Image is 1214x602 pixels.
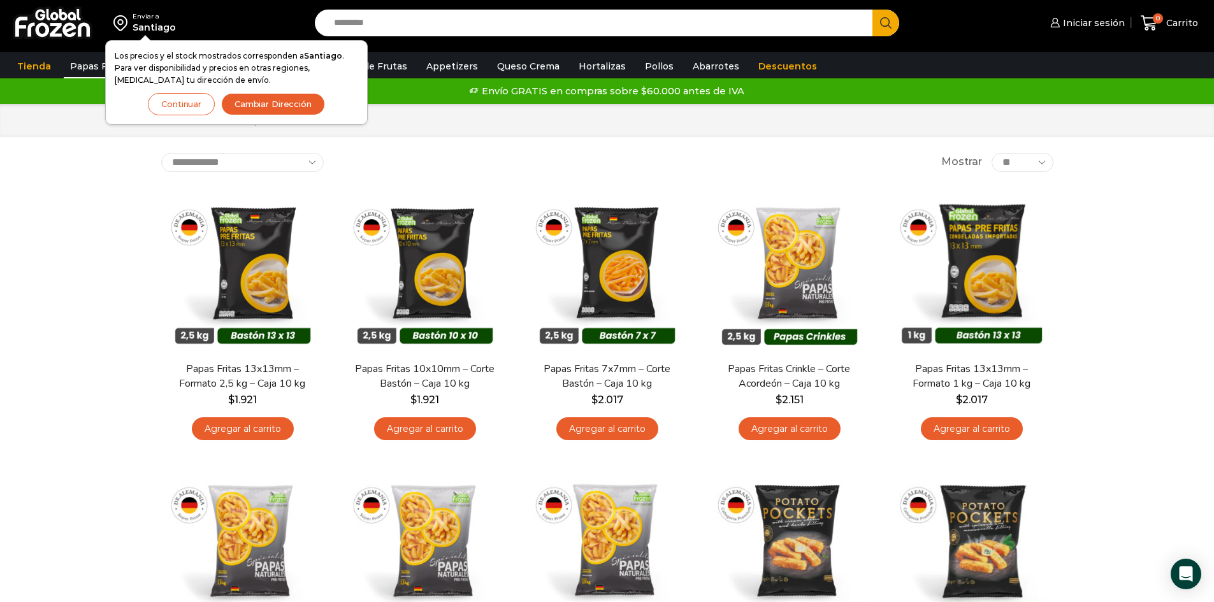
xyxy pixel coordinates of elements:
div: Enviar a [133,12,176,21]
span: $ [228,394,235,406]
span: Mostrar [941,155,982,169]
a: Queso Crema [491,54,566,78]
a: Agregar al carrito: “Papas Fritas 7x7mm - Corte Bastón - Caja 10 kg” [556,417,658,441]
a: Agregar al carrito: “Papas Fritas 13x13mm - Formato 2,5 kg - Caja 10 kg” [192,417,294,441]
bdi: 2.017 [591,394,623,406]
bdi: 2.017 [956,394,988,406]
span: Carrito [1163,17,1198,29]
a: Pollos [639,54,680,78]
a: Papas Fritas 7x7mm – Corte Bastón – Caja 10 kg [533,362,680,391]
a: Agregar al carrito: “Papas Fritas 10x10mm - Corte Bastón - Caja 10 kg” [374,417,476,441]
a: Papas Fritas 13x13mm – Formato 2,5 kg – Caja 10 kg [169,362,315,391]
span: $ [591,394,598,406]
strong: Santiago [304,51,342,61]
a: Agregar al carrito: “Papas Fritas 13x13mm - Formato 1 kg - Caja 10 kg” [921,417,1023,441]
button: Continuar [148,93,215,115]
bdi: 1.921 [410,394,439,406]
a: Appetizers [420,54,484,78]
a: Papas Fritas [64,54,134,78]
a: Tienda [11,54,57,78]
a: Papas Fritas Crinkle – Corte Acordeón – Caja 10 kg [716,362,862,391]
a: Pulpa de Frutas [328,54,414,78]
bdi: 2.151 [776,394,804,406]
select: Pedido de la tienda [161,153,324,172]
a: Descuentos [752,54,823,78]
span: $ [956,394,962,406]
p: Los precios y el stock mostrados corresponden a . Para ver disponibilidad y precios en otras regi... [115,50,358,87]
a: Papas Fritas 10x10mm – Corte Bastón – Caja 10 kg [351,362,498,391]
a: Iniciar sesión [1047,10,1125,36]
span: $ [410,394,417,406]
a: Abarrotes [686,54,746,78]
img: address-field-icon.svg [113,12,133,34]
a: Papas Fritas 13x13mm – Formato 1 kg – Caja 10 kg [898,362,1044,391]
span: 0 [1153,13,1163,24]
span: $ [776,394,782,406]
button: Search button [872,10,899,36]
a: Hortalizas [572,54,632,78]
div: Open Intercom Messenger [1171,559,1201,589]
button: Cambiar Dirección [221,93,325,115]
a: Agregar al carrito: “Papas Fritas Crinkle - Corte Acordeón - Caja 10 kg” [739,417,841,441]
bdi: 1.921 [228,394,257,406]
div: Santiago [133,21,176,34]
a: 0 Carrito [1138,8,1201,38]
span: Iniciar sesión [1060,17,1125,29]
